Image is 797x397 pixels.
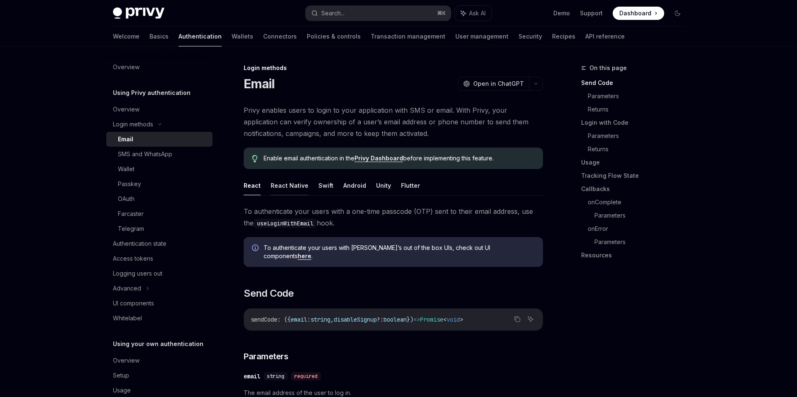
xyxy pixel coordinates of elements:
code: useLoginWithEmail [254,219,317,228]
button: Search...⌘K [306,6,451,21]
span: string [267,373,284,380]
span: Send Code [244,287,294,300]
div: email [244,372,260,380]
h5: Using your own authentication [113,339,203,349]
span: Enable email authentication in the before implementing this feature. [264,154,535,162]
a: Overview [106,102,213,117]
button: Toggle dark mode [671,7,684,20]
span: string [310,316,330,323]
span: void [447,316,460,323]
a: Authentication [178,27,222,46]
div: Email [118,134,133,144]
a: Dashboard [613,7,664,20]
span: ?: [377,316,384,323]
a: OAuth [106,191,213,206]
button: Swift [318,176,333,195]
a: onError [588,222,691,235]
a: Parameters [594,209,691,222]
a: Security [518,27,542,46]
div: SMS and WhatsApp [118,149,172,159]
div: Search... [321,8,345,18]
div: Farcaster [118,209,144,219]
span: Parameters [244,351,288,362]
button: Ask AI [455,6,491,21]
span: Dashboard [619,9,651,17]
span: disableSignup [334,316,377,323]
button: Unity [376,176,391,195]
a: Support [580,9,603,17]
span: => [413,316,420,323]
a: Welcome [113,27,139,46]
a: User management [455,27,509,46]
button: React Native [271,176,308,195]
div: Setup [113,370,129,380]
a: Wallet [106,162,213,177]
span: To authenticate your users with [PERSON_NAME]’s out of the box UIs, check out UI components . [264,244,535,260]
a: Logging users out [106,266,213,281]
a: Returns [588,143,691,156]
span: Privy enables users to login to your application with SMS or email. With Privy, your application ... [244,104,543,139]
a: Privy Dashboard [354,155,403,162]
div: Wallet [118,164,134,174]
div: Access tokens [113,254,153,264]
div: Telegram [118,224,144,234]
div: Usage [113,385,131,395]
a: Wallets [232,27,253,46]
div: Advanced [113,283,141,293]
button: Copy the contents from the code block [512,314,523,324]
a: Email [106,132,213,147]
a: Parameters [588,90,691,103]
span: : [307,316,310,323]
div: Overview [113,62,139,72]
a: Transaction management [371,27,445,46]
a: Login with Code [581,116,691,129]
a: SMS and WhatsApp [106,147,213,162]
a: UI components [106,296,213,311]
a: Connectors [263,27,297,46]
a: Passkey [106,177,213,191]
a: Overview [106,60,213,75]
span: Open in ChatGPT [473,80,524,88]
span: email [291,316,307,323]
a: Send Code [581,76,691,90]
span: Ask AI [469,9,486,17]
a: Basics [149,27,169,46]
span: }) [407,316,413,323]
a: Demo [553,9,570,17]
a: Policies & controls [307,27,361,46]
a: Authentication state [106,236,213,251]
a: Telegram [106,221,213,236]
div: Whitelabel [113,313,142,323]
a: here [298,252,311,260]
button: Android [343,176,366,195]
button: Open in ChatGPT [458,77,529,91]
a: Setup [106,368,213,383]
div: required [291,372,321,380]
a: Tracking Flow State [581,169,691,182]
button: Ask AI [525,314,536,324]
span: Promise [420,316,443,323]
a: Farcaster [106,206,213,221]
div: Overview [113,356,139,366]
a: Access tokens [106,251,213,266]
span: ⌘ K [437,10,446,17]
span: To authenticate your users with a one-time passcode (OTP) sent to their email address, use the hook. [244,206,543,229]
a: Parameters [588,129,691,143]
div: Logging users out [113,269,162,278]
svg: Info [252,244,260,253]
div: Overview [113,104,139,114]
svg: Tip [252,155,258,162]
h1: Email [244,76,274,91]
a: API reference [585,27,625,46]
span: < [443,316,447,323]
a: Usage [581,156,691,169]
span: boolean [384,316,407,323]
a: Whitelabel [106,311,213,326]
a: Resources [581,249,691,262]
div: Authentication state [113,239,166,249]
img: dark logo [113,7,164,19]
a: Parameters [594,235,691,249]
h5: Using Privy authentication [113,88,191,98]
span: : ({ [277,316,291,323]
button: Flutter [401,176,420,195]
